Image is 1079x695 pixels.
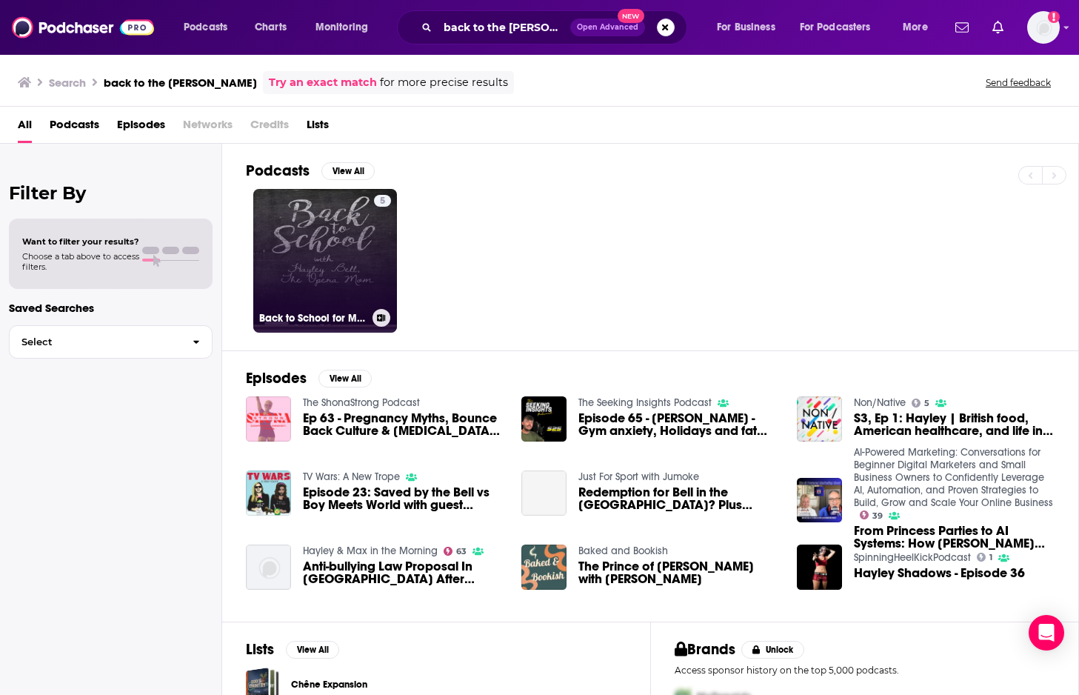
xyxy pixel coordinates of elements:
span: From Princess Parties to AI Systems: How [PERSON_NAME] Scaled [DOMAIN_NAME] Without a Marketing B... [854,525,1055,550]
div: Search podcasts, credits, & more... [411,10,701,44]
h2: Filter By [9,182,213,204]
a: ListsView All [246,640,339,659]
img: Anti-bullying Law Proposal In South Australia After Teenager Libby Bell's Suicide [246,545,291,590]
span: The Prince of [PERSON_NAME] with [PERSON_NAME] [578,560,779,585]
img: Episode 23: Saved by the Bell vs Boy Meets World with guest Hayley Terris [246,470,291,516]
button: open menu [305,16,387,39]
span: More [903,17,928,38]
h3: Back to School for Mom's [259,312,367,325]
span: Select [10,337,181,347]
img: Episode 65 - Hayley Bell - Gym anxiety, Holidays and fat loss struggles. [521,396,567,442]
button: View All [286,641,339,659]
a: From Princess Parties to AI Systems: How Hayley Henning Scaled Characters.io Without a Marketing ... [854,525,1055,550]
h2: Episodes [246,369,307,388]
button: open menu [706,16,794,39]
span: Anti-bullying Law Proposal In [GEOGRAPHIC_DATA] After Teenager [PERSON_NAME] Suicide [303,560,504,585]
button: Unlock [741,641,804,659]
img: From Princess Parties to AI Systems: How Hayley Henning Scaled Characters.io Without a Marketing ... [797,478,842,523]
span: Monitoring [315,17,368,38]
img: The Prince of Terrana with Hayley Turner [521,545,567,590]
a: TV Wars: A New Trope [303,470,400,483]
img: Hayley Shadows - Episode 36 [797,545,842,590]
p: Access sponsor history on the top 5,000 podcasts. [675,665,1055,676]
img: Podchaser - Follow, Share and Rate Podcasts [12,13,154,41]
button: Open AdvancedNew [570,19,645,36]
span: 5 [380,194,385,209]
span: Ep 63 - Pregnancy Myths, Bounce Back Culture & [MEDICAL_DATA] awareness with [PERSON_NAME] PT [303,412,504,437]
h2: Brands [675,640,736,659]
a: 5 [912,399,930,408]
button: View All [321,162,375,180]
a: Hayley Shadows - Episode 36 [854,567,1025,579]
span: Episode 65 - [PERSON_NAME] - Gym anxiety, Holidays and fat loss struggles. [578,412,779,437]
a: Ep 63 - Pregnancy Myths, Bounce Back Culture & Pelvic Floor awareness with Hayley Bell PT [303,412,504,437]
h2: Lists [246,640,274,659]
a: PodcastsView All [246,162,375,180]
span: S3, Ep 1: Hayley | British food, American healthcare, and life in [GEOGRAPHIC_DATA], [US_STATE] [854,412,1055,437]
a: Podcasts [50,113,99,143]
a: Hayley & Max in the Morning [303,545,438,557]
a: SpinningHeelKickPodcast [854,551,971,564]
a: Anti-bullying Law Proposal In South Australia After Teenager Libby Bell's Suicide [303,560,504,585]
span: Choose a tab above to access filters. [22,251,139,272]
span: Episode 23: Saved by the Bell vs Boy Meets World with guest [PERSON_NAME] [303,486,504,511]
a: S3, Ep 1: Hayley | British food, American healthcare, and life in Bellevue, Washington [854,412,1055,437]
a: Episode 23: Saved by the Bell vs Boy Meets World with guest Hayley Terris [303,486,504,511]
a: 1 [977,553,993,562]
span: New [618,9,644,23]
span: Podcasts [184,17,227,38]
span: Want to filter your results? [22,236,139,247]
a: All [18,113,32,143]
a: Lists [307,113,329,143]
span: Charts [255,17,287,38]
span: Logged in as sarahhallprinc [1027,11,1060,44]
span: For Business [717,17,775,38]
a: 63 [444,547,467,556]
h3: Search [49,76,86,90]
p: Saved Searches [9,301,213,315]
svg: Add a profile image [1048,11,1060,23]
button: View All [318,370,372,388]
input: Search podcasts, credits, & more... [438,16,570,39]
a: Episodes [117,113,165,143]
h3: back to the [PERSON_NAME] [104,76,257,90]
a: 5Back to School for Mom's [253,189,397,333]
a: Show notifications dropdown [949,15,975,40]
a: Baked and Bookish [578,545,668,557]
a: The Prince of Terrana with Hayley Turner [578,560,779,585]
a: Non/Native [854,396,906,409]
span: 63 [456,548,467,555]
img: S3, Ep 1: Hayley | British food, American healthcare, and life in Bellevue, Washington [797,396,842,442]
a: Chêne Expansion [291,676,367,693]
span: Redemption for Bell in the [GEOGRAPHIC_DATA]? Plus [PERSON_NAME] on Saban, MLB, Man Caves and the... [578,486,779,511]
a: Try an exact match [269,74,377,91]
span: Networks [183,113,233,143]
a: EpisodesView All [246,369,372,388]
span: Open Advanced [577,24,638,31]
button: Send feedback [981,76,1055,89]
a: The ShonaStrong Podcast [303,396,420,409]
a: Redemption for Bell in the Burgh? Plus Hayley Bour on Saban, MLB, Man Caves and the Bachelorette [578,486,779,511]
a: The Seeking Insights Podcast [578,396,712,409]
img: Ep 63 - Pregnancy Myths, Bounce Back Culture & Pelvic Floor awareness with Hayley Bell PT [246,396,291,442]
a: Charts [245,16,295,39]
a: 5 [374,195,391,207]
button: Show profile menu [1027,11,1060,44]
span: 5 [924,400,929,407]
img: User Profile [1027,11,1060,44]
span: for more precise results [380,74,508,91]
a: AI-Powered Marketing: Conversations for Beginner Digital Marketers and Small Business Owners to C... [854,446,1053,509]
